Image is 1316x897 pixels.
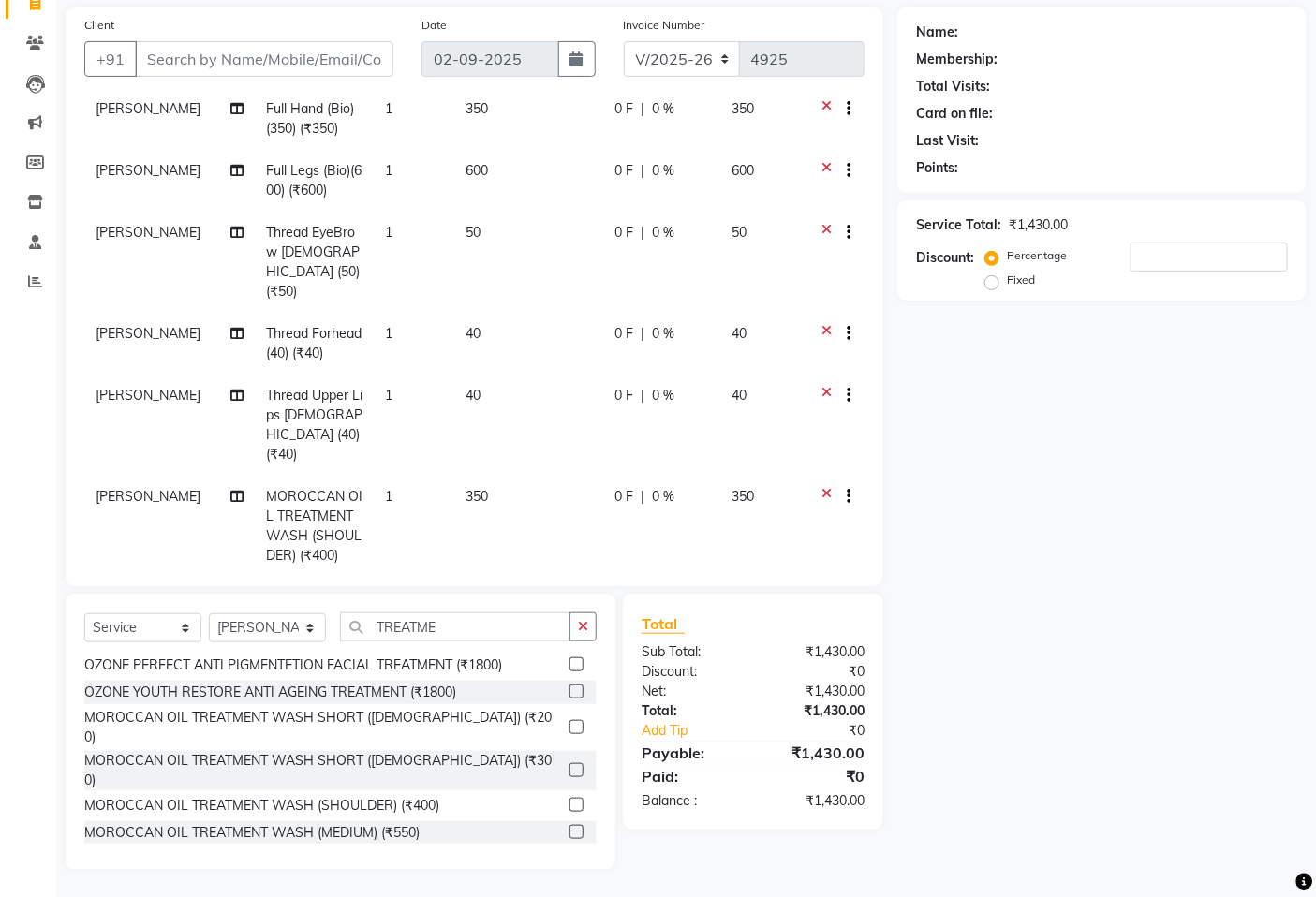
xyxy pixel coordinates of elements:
[266,325,362,361] span: Thread Forhead (40) (₹40)
[614,487,633,507] span: 0 F
[753,642,879,662] div: ₹1,430.00
[614,223,633,243] span: 0 F
[628,721,774,741] a: Add Tip
[96,224,200,241] span: [PERSON_NAME]
[753,682,879,701] div: ₹1,430.00
[753,701,879,721] div: ₹1,430.00
[628,765,753,787] div: Paid:
[466,162,488,179] span: 600
[628,701,753,721] div: Total:
[652,386,674,405] span: 0 %
[84,683,456,702] div: OZONE YOUTH RESTORE ANTI AGEING TREATMENT (₹1800)
[266,387,362,463] span: Thread Upper Lips [DEMOGRAPHIC_DATA] (40) (₹40)
[753,791,879,811] div: ₹1,430.00
[916,77,990,96] div: Total Visits:
[624,17,705,34] label: Invoice Number
[96,162,200,179] span: [PERSON_NAME]
[340,612,570,641] input: Search or Scan
[652,161,674,181] span: 0 %
[628,682,753,701] div: Net:
[1007,247,1067,264] label: Percentage
[84,17,114,34] label: Client
[1009,215,1068,235] div: ₹1,430.00
[386,325,393,342] span: 1
[732,488,754,505] span: 350
[652,487,674,507] span: 0 %
[652,99,674,119] span: 0 %
[641,324,644,344] span: |
[732,325,747,342] span: 40
[641,487,644,507] span: |
[614,386,633,405] span: 0 F
[652,223,674,243] span: 0 %
[614,324,633,344] span: 0 F
[753,742,879,764] div: ₹1,430.00
[628,742,753,764] div: Payable:
[96,100,200,117] span: [PERSON_NAME]
[652,324,674,344] span: 0 %
[916,104,993,124] div: Card on file:
[386,488,393,505] span: 1
[386,100,393,117] span: 1
[84,796,439,816] div: MOROCCAN OIL TREATMENT WASH (SHOULDER) (₹400)
[642,614,685,634] span: Total
[775,721,880,741] div: ₹0
[916,50,998,69] div: Membership:
[96,387,200,404] span: [PERSON_NAME]
[135,41,393,77] input: Search by Name/Mobile/Email/Code
[628,791,753,811] div: Balance :
[84,655,502,675] div: OZONE PERFECT ANTI PIGMENTETION FACIAL TREATMENT (₹1800)
[916,158,958,178] div: Points:
[641,223,644,243] span: |
[1007,272,1035,288] label: Fixed
[916,248,974,268] div: Discount:
[614,161,633,181] span: 0 F
[84,823,420,843] div: MOROCCAN OIL TREATMENT WASH (MEDIUM) (₹550)
[96,325,200,342] span: [PERSON_NAME]
[266,162,362,199] span: Full Legs (Bio)(600) (₹600)
[628,662,753,682] div: Discount:
[84,751,562,790] div: MOROCCAN OIL TREATMENT WASH SHORT ([DEMOGRAPHIC_DATA]) (₹300)
[641,161,644,181] span: |
[641,99,644,119] span: |
[916,215,1001,235] div: Service Total:
[628,642,753,662] div: Sub Total:
[421,17,447,34] label: Date
[96,488,200,505] span: [PERSON_NAME]
[466,488,488,505] span: 350
[466,325,481,342] span: 40
[386,162,393,179] span: 1
[732,387,747,404] span: 40
[753,662,879,682] div: ₹0
[753,765,879,787] div: ₹0
[386,387,393,404] span: 1
[614,99,633,119] span: 0 F
[466,387,481,404] span: 40
[266,224,360,300] span: Thread EyeBrow [DEMOGRAPHIC_DATA] (50) (₹50)
[266,488,362,564] span: MOROCCAN OIL TREATMENT WASH (SHOULDER) (₹400)
[266,100,354,137] span: Full Hand (Bio) (350) (₹350)
[386,224,393,241] span: 1
[732,162,754,179] span: 600
[641,386,644,405] span: |
[916,131,979,151] div: Last Visit:
[732,224,747,241] span: 50
[732,100,754,117] span: 350
[84,708,562,747] div: MOROCCAN OIL TREATMENT WASH SHORT ([DEMOGRAPHIC_DATA]) (₹200)
[916,22,958,42] div: Name:
[466,224,481,241] span: 50
[466,100,488,117] span: 350
[84,41,137,77] button: +91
